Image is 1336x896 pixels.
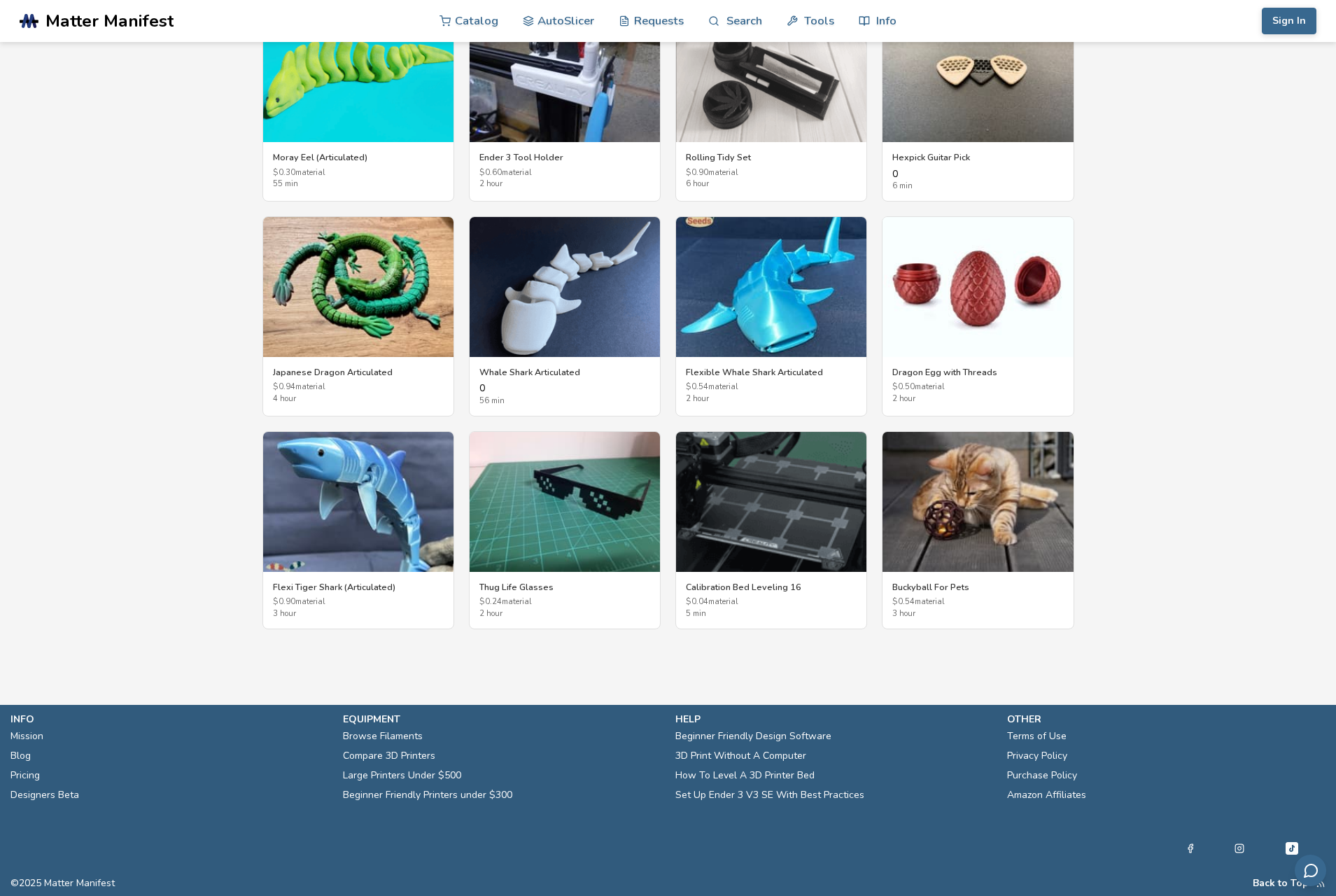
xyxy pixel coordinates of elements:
h3: Japanese Dragon Articulated [273,367,444,378]
span: 2 hour [479,180,650,189]
a: Privacy Policy [1007,746,1067,766]
div: 0 [892,169,1063,191]
span: $ 0.30 material [273,169,444,178]
a: Ender 3 Tool HolderEnder 3 Tool Holder$0.60material2 hour [469,1,661,202]
span: $ 0.54 material [892,598,1063,607]
a: Moray Eel (Articulated)Moray Eel (Articulated)$0.30material55 min [262,1,454,202]
img: Whale Shark Articulated [470,217,660,357]
a: Amazon Affiliates [1007,785,1086,805]
img: Moray Eel (Articulated) [263,2,453,142]
a: Whale Shark ArticulatedWhale Shark Articulated056 min [469,216,661,416]
p: equipment [343,712,661,727]
a: Designers Beta [10,785,79,805]
img: Rolling Tidy Set [676,2,866,142]
span: 3 hour [892,610,1063,619]
button: Send feedback via email [1295,855,1326,886]
a: Facebook [1186,840,1195,857]
a: Mission [10,727,43,746]
a: Browse Filaments [343,727,423,746]
img: Dragon Egg with Threads [883,217,1073,357]
span: $ 0.04 material [686,598,857,607]
span: 5 min [686,610,857,619]
h3: Ender 3 Tool Holder [479,152,650,163]
h3: Whale Shark Articulated [479,367,650,378]
span: 2 hour [686,395,857,404]
p: other [1007,712,1326,727]
a: Flexible Whale Shark ArticulatedFlexible Whale Shark Articulated$0.54material2 hour [675,216,867,416]
h3: Thug Life Glasses [479,582,650,593]
img: Flexible Whale Shark Articulated [676,217,866,357]
h3: Dragon Egg with Threads [892,367,1063,378]
span: 6 hour [686,180,857,189]
h3: Calibration Bed Leveling 16 [686,582,857,593]
p: info [10,712,329,727]
span: $ 0.94 material [273,383,444,392]
span: © 2025 Matter Manifest [10,878,115,889]
a: Hexpick Guitar PickHexpick Guitar Pick06 min [882,1,1074,202]
a: Large Printers Under $500 [343,766,461,785]
span: $ 0.50 material [892,383,1063,392]
span: 56 min [479,397,650,406]
h3: Flexible Whale Shark Articulated [686,367,857,378]
a: Set Up Ender 3 V3 SE With Best Practices [675,785,864,805]
span: 6 min [892,182,1063,191]
a: Rolling Tidy SetRolling Tidy Set$0.90material6 hour [675,1,867,202]
img: Buckyball For Pets [883,432,1073,572]
a: Tiktok [1284,840,1300,857]
button: Back to Top [1253,878,1309,889]
a: Terms of Use [1007,727,1067,746]
a: Blog [10,746,31,766]
a: Japanese Dragon ArticulatedJapanese Dragon Articulated$0.94material4 hour [262,216,454,416]
a: Beginner Friendly Design Software [675,727,831,746]
a: Pricing [10,766,40,785]
span: 2 hour [479,610,650,619]
a: Beginner Friendly Printers under $300 [343,785,512,805]
a: Instagram [1235,840,1244,857]
span: 4 hour [273,395,444,404]
img: Japanese Dragon Articulated [263,217,453,357]
div: 0 [479,383,650,405]
span: 55 min [273,180,444,189]
a: RSS Feed [1316,878,1326,889]
a: Buckyball For PetsBuckyball For Pets$0.54material3 hour [882,431,1074,629]
h3: Flexi Tiger Shark (Articulated) [273,582,444,593]
span: $ 0.90 material [686,169,857,178]
a: Calibration Bed Leveling 16Calibration Bed Leveling 16$0.04material5 min [675,431,867,629]
h3: Buckyball For Pets [892,582,1063,593]
img: Ender 3 Tool Holder [470,2,660,142]
img: Thug Life Glasses [470,432,660,572]
img: Hexpick Guitar Pick [883,2,1073,142]
button: Sign In [1262,8,1316,34]
a: Compare 3D Printers [343,746,435,766]
span: $ 0.24 material [479,598,650,607]
p: help [675,712,994,727]
span: Matter Manifest [45,11,174,31]
img: Calibration Bed Leveling 16 [676,432,866,572]
a: Dragon Egg with ThreadsDragon Egg with Threads$0.50material2 hour [882,216,1074,416]
img: Flexi Tiger Shark (Articulated) [263,432,453,572]
span: $ 0.60 material [479,169,650,178]
h3: Rolling Tidy Set [686,152,857,163]
a: How To Level A 3D Printer Bed [675,766,815,785]
span: $ 0.90 material [273,598,444,607]
span: $ 0.54 material [686,383,857,392]
h3: Moray Eel (Articulated) [273,152,444,163]
a: Purchase Policy [1007,766,1077,785]
a: 3D Print Without A Computer [675,746,806,766]
span: 3 hour [273,610,444,619]
a: Flexi Tiger Shark (Articulated)Flexi Tiger Shark (Articulated)$0.90material3 hour [262,431,454,629]
span: 2 hour [892,395,1063,404]
h3: Hexpick Guitar Pick [892,152,1063,163]
a: Thug Life GlassesThug Life Glasses$0.24material2 hour [469,431,661,629]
